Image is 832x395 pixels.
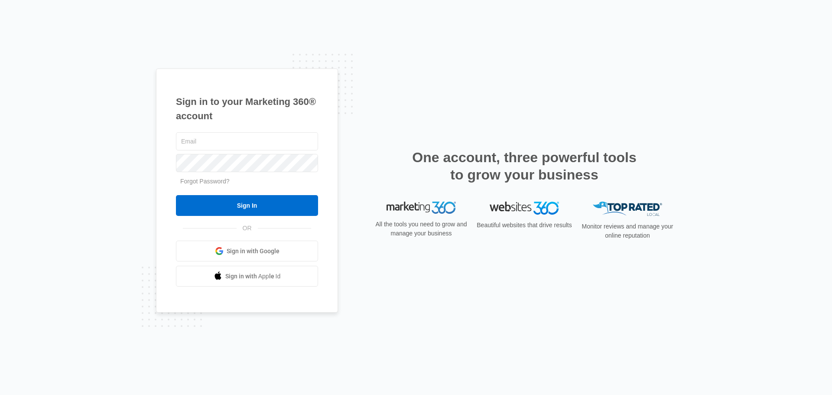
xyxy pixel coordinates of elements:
[476,221,573,230] p: Beautiful websites that drive results
[227,247,279,256] span: Sign in with Google
[373,220,470,238] p: All the tools you need to grow and manage your business
[176,95,318,123] h1: Sign in to your Marketing 360® account
[176,241,318,261] a: Sign in with Google
[579,222,676,240] p: Monitor reviews and manage your online reputation
[490,202,559,214] img: Websites 360
[176,266,318,287] a: Sign in with Apple Id
[225,272,281,281] span: Sign in with Apple Id
[176,195,318,216] input: Sign In
[180,178,230,185] a: Forgot Password?
[237,224,258,233] span: OR
[387,202,456,214] img: Marketing 360
[593,202,662,216] img: Top Rated Local
[176,132,318,150] input: Email
[409,149,639,183] h2: One account, three powerful tools to grow your business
